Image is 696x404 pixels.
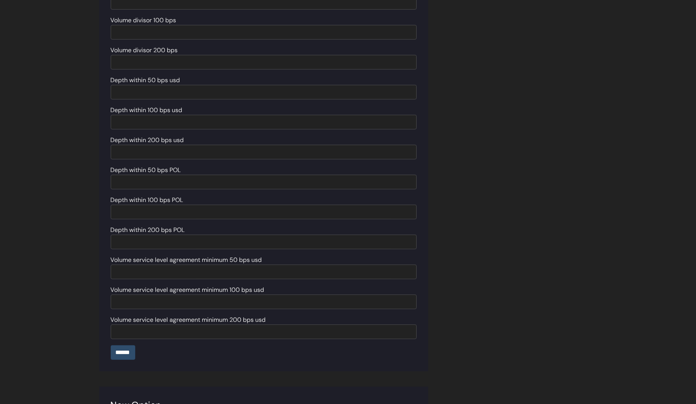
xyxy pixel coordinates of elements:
[111,225,185,235] label: Depth within 200 bps POL
[111,76,180,85] label: Depth within 50 bps usd
[111,46,178,55] label: Volume divisor 200 bps
[111,285,264,295] label: Volume service level agreement minimum 100 bps usd
[111,255,262,265] label: Volume service level agreement minimum 50 bps usd
[111,16,176,25] label: Volume divisor 100 bps
[111,106,183,115] label: Depth within 100 bps usd
[111,195,183,205] label: Depth within 100 bps POL
[111,136,184,145] label: Depth within 200 bps usd
[111,315,266,325] label: Volume service level agreement minimum 200 bps usd
[111,166,181,175] label: Depth within 50 bps POL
